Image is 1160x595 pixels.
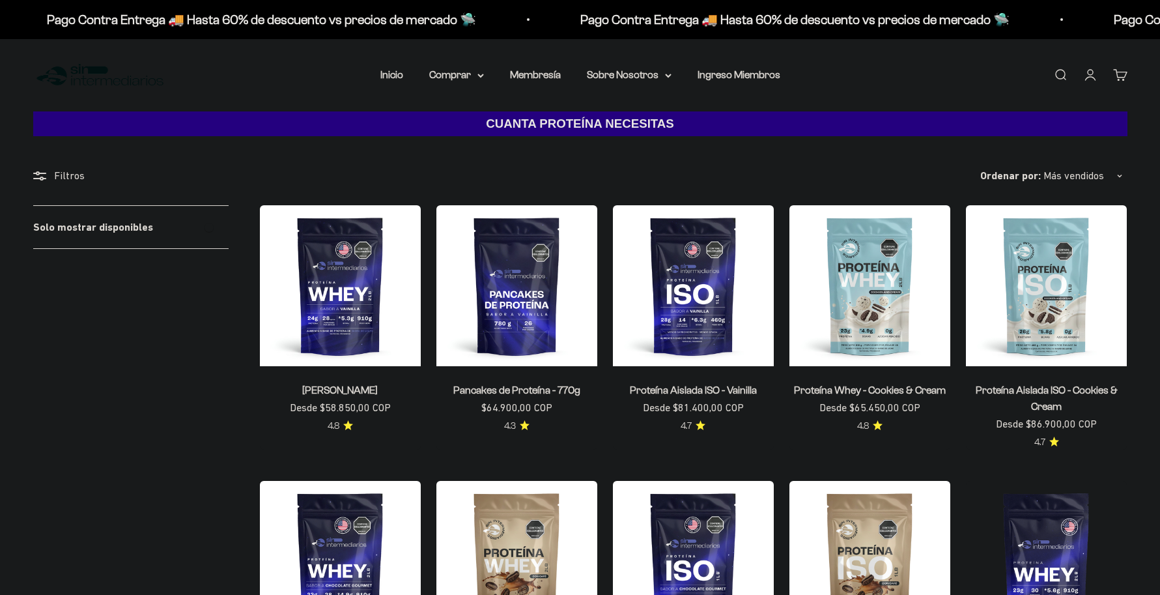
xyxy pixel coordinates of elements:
[504,419,530,433] a: 4.34.3 de 5.0 estrellas
[643,399,744,416] sale-price: Desde $81.400,00 COP
[328,419,353,433] a: 4.84.8 de 5.0 estrellas
[794,385,946,396] a: Proteína Whey - Cookies & Cream
[1043,167,1104,184] span: Más vendidos
[819,399,920,416] sale-price: Desde $65.450,00 COP
[453,385,580,396] a: Pancakes de Proteína - 770g
[857,419,869,433] span: 4.8
[290,399,391,416] sale-price: Desde $58.850,00 COP
[578,9,1008,30] p: Pago Contra Entrega 🚚 Hasta 60% de descuento vs precios de mercado 🛸
[302,385,378,396] a: [PERSON_NAME]
[380,69,403,80] a: Inicio
[698,69,780,80] a: Ingreso Miembros
[486,117,674,130] strong: CUANTA PROTEÍNA NECESITAS
[681,419,692,433] span: 4.7
[510,69,561,80] a: Membresía
[481,399,552,416] sale-price: $64.900,00 COP
[33,111,1127,137] a: CUANTA PROTEÍNA NECESITAS
[33,219,153,236] label: Solo mostrar disponibles
[587,66,672,83] summary: Sobre Nosotros
[429,66,484,83] summary: Comprar
[45,9,474,30] p: Pago Contra Entrega 🚚 Hasta 60% de descuento vs precios de mercado 🛸
[328,419,339,433] span: 4.8
[976,385,1118,412] a: Proteína Aislada ISO - Cookies & Cream
[681,419,705,433] a: 4.74.7 de 5.0 estrellas
[1034,435,1059,450] a: 4.74.7 de 5.0 estrellas
[980,167,1041,184] span: Ordenar por:
[857,419,883,433] a: 4.84.8 de 5.0 estrellas
[996,416,1097,433] sale-price: Desde $86.900,00 COP
[630,385,757,396] a: Proteína Aislada ISO - Vainilla
[33,167,229,184] div: Filtros
[504,419,516,433] span: 4.3
[1043,167,1127,184] button: Más vendidos
[1034,435,1045,450] span: 4.7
